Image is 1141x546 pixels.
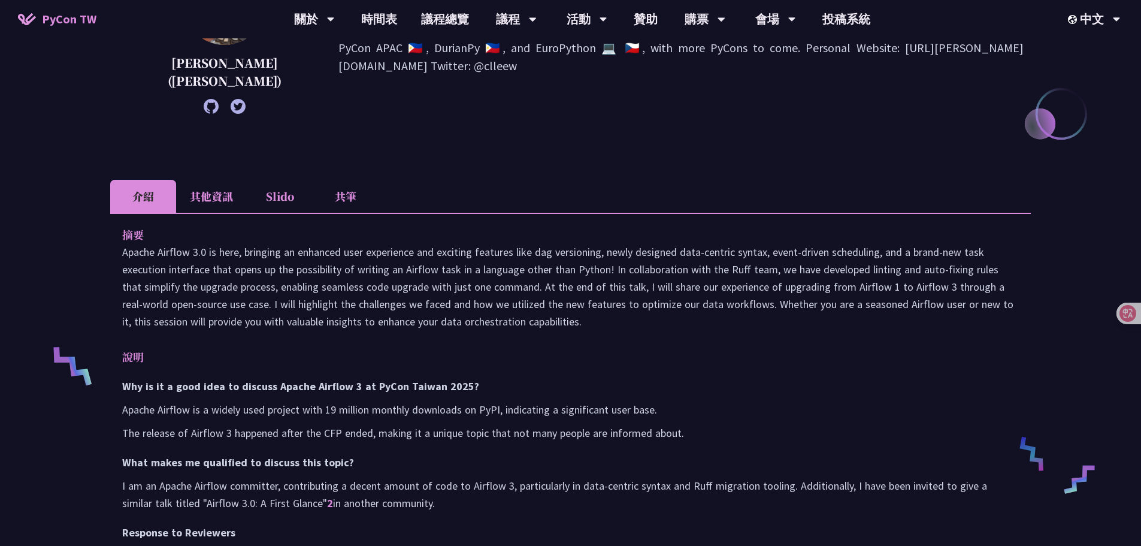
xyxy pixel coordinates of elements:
p: 摘要 [122,226,995,243]
h3: What makes me qualified to discuss this topic? [122,454,1019,471]
h3: Response to Reviewers [122,524,1019,541]
li: 其他資訊 [176,180,247,213]
a: 2 [327,496,333,510]
li: 共筆 [313,180,379,213]
a: PyCon TW [6,4,108,34]
img: Locale Icon [1068,15,1080,24]
img: Home icon of PyCon TW 2025 [18,13,36,25]
h3: Why is it a good idea to discuss Apache Airflow 3 at PyCon Taiwan 2025? [122,378,1019,395]
p: [PERSON_NAME] ([PERSON_NAME]) [140,54,308,90]
p: Apache Airflow is a widely used project with 19 million monthly downloads on PyPI, indicating a s... [122,401,1019,418]
span: PyCon TW [42,10,96,28]
p: 說明 [122,348,995,366]
p: The release of Airflow 3 happened after the CFP ended, making it a unique topic that not many peo... [122,424,1019,442]
p: Apache Airflow 3.0 is here, bringing an enhanced user experience and exciting features like dag v... [122,243,1019,330]
p: I am an Apache Airflow committer, contributing a decent amount of code to Airflow 3, particularly... [122,477,1019,512]
li: Slido [247,180,313,213]
li: 介紹 [110,180,176,213]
